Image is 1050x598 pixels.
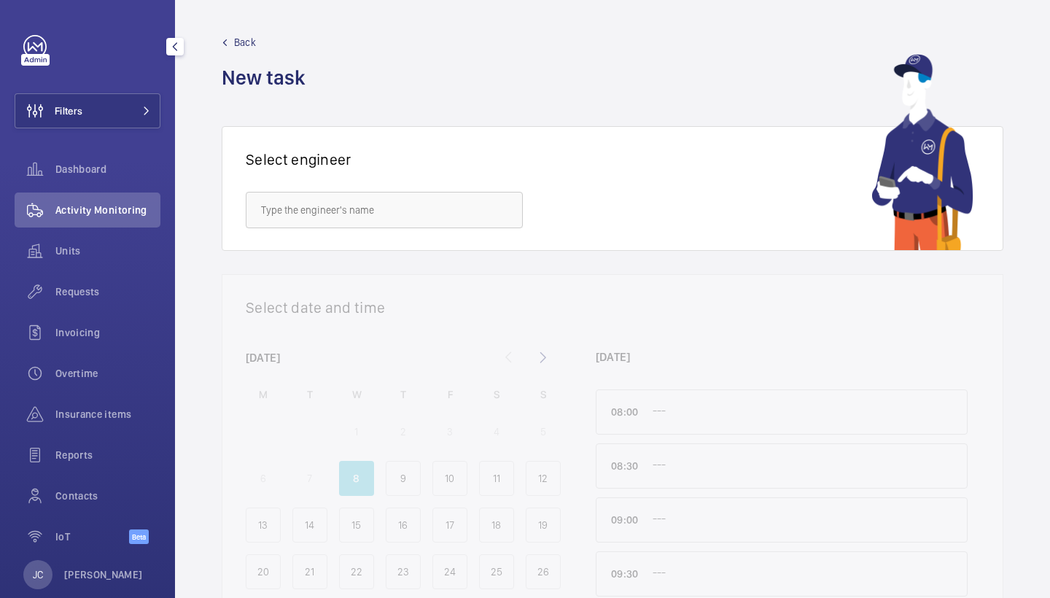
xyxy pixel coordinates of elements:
span: Insurance items [55,407,160,422]
h1: New task [222,64,314,91]
span: Back [234,35,256,50]
span: Activity Monitoring [55,203,160,217]
span: Invoicing [55,325,160,340]
span: Requests [55,284,160,299]
span: Overtime [55,366,160,381]
span: Filters [55,104,82,118]
p: [PERSON_NAME] [64,567,143,582]
img: mechanic using app [871,54,973,250]
button: Filters [15,93,160,128]
span: Beta [129,529,149,544]
input: Type the engineer's name [246,192,523,228]
p: JC [33,567,43,582]
span: Units [55,244,160,258]
span: Dashboard [55,162,160,176]
h1: Select engineer [246,150,351,168]
span: Contacts [55,489,160,503]
span: IoT [55,529,129,544]
span: Reports [55,448,160,462]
